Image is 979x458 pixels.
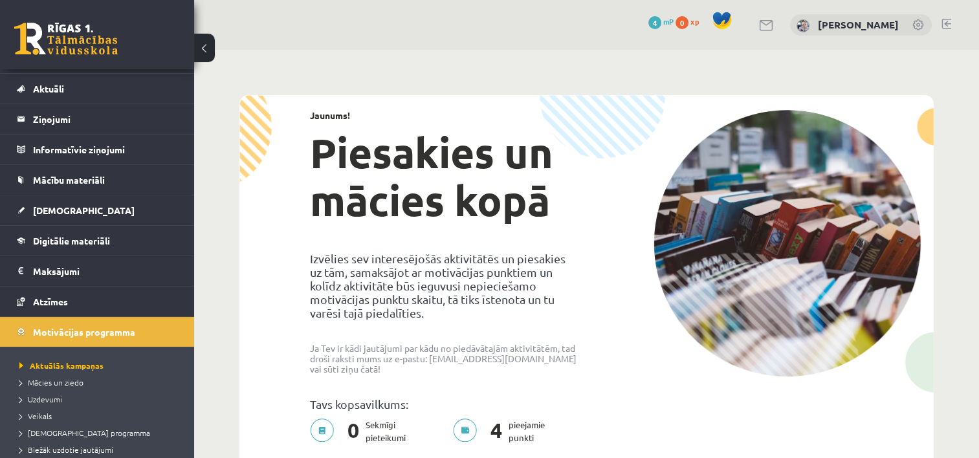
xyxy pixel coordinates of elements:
p: Tavs kopsavilkums: [310,397,577,411]
p: pieejamie punkti [453,419,553,444]
span: Uzdevumi [19,394,62,404]
legend: Informatīvie ziņojumi [33,135,178,164]
span: mP [663,16,674,27]
p: Ja Tev ir kādi jautājumi par kādu no piedāvātajām aktivitātēm, tad droši raksti mums uz e-pastu: ... [310,343,577,374]
span: 0 [676,16,688,29]
span: Mācies un ziedo [19,377,83,387]
a: Ziņojumi [17,104,178,134]
a: Mācies un ziedo [19,376,181,388]
span: Veikals [19,411,52,421]
a: [DEMOGRAPHIC_DATA] [17,195,178,225]
a: Maksājumi [17,256,178,286]
a: [DEMOGRAPHIC_DATA] programma [19,427,181,439]
legend: Maksājumi [33,256,178,286]
span: Aktuāli [33,83,64,94]
a: [PERSON_NAME] [818,18,899,31]
span: [DEMOGRAPHIC_DATA] programma [19,428,150,438]
img: Kristīne Vītola [797,19,809,32]
a: Biežāk uzdotie jautājumi [19,444,181,455]
span: 4 [648,16,661,29]
a: 0 xp [676,16,705,27]
span: 4 [484,419,509,444]
a: Atzīmes [17,287,178,316]
span: Atzīmes [33,296,68,307]
span: xp [690,16,699,27]
span: 0 [341,419,366,444]
a: Digitālie materiāli [17,226,178,256]
a: Veikals [19,410,181,422]
span: Biežāk uzdotie jautājumi [19,444,113,455]
h1: Piesakies un mācies kopā [310,129,577,224]
img: campaign-image-1c4f3b39ab1f89d1fca25a8facaab35ebc8e40cf20aedba61fd73fb4233361ac.png [654,110,921,376]
a: Aktuāli [17,74,178,104]
a: Aktuālās kampaņas [19,360,181,371]
a: Rīgas 1. Tālmācības vidusskola [14,23,118,55]
p: Sekmīgi pieteikumi [310,419,413,444]
a: Mācību materiāli [17,165,178,195]
legend: Ziņojumi [33,104,178,134]
a: Uzdevumi [19,393,181,405]
p: Izvēlies sev interesējošās aktivitātēs un piesakies uz tām, samaksājot ar motivācijas punktiem un... [310,252,577,320]
a: Motivācijas programma [17,317,178,347]
a: Informatīvie ziņojumi [17,135,178,164]
strong: Jaunums! [310,109,350,121]
span: [DEMOGRAPHIC_DATA] [33,204,135,216]
span: Motivācijas programma [33,326,135,338]
span: Digitālie materiāli [33,235,110,246]
a: 4 mP [648,16,674,27]
span: Aktuālās kampaņas [19,360,104,371]
span: Mācību materiāli [33,174,105,186]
